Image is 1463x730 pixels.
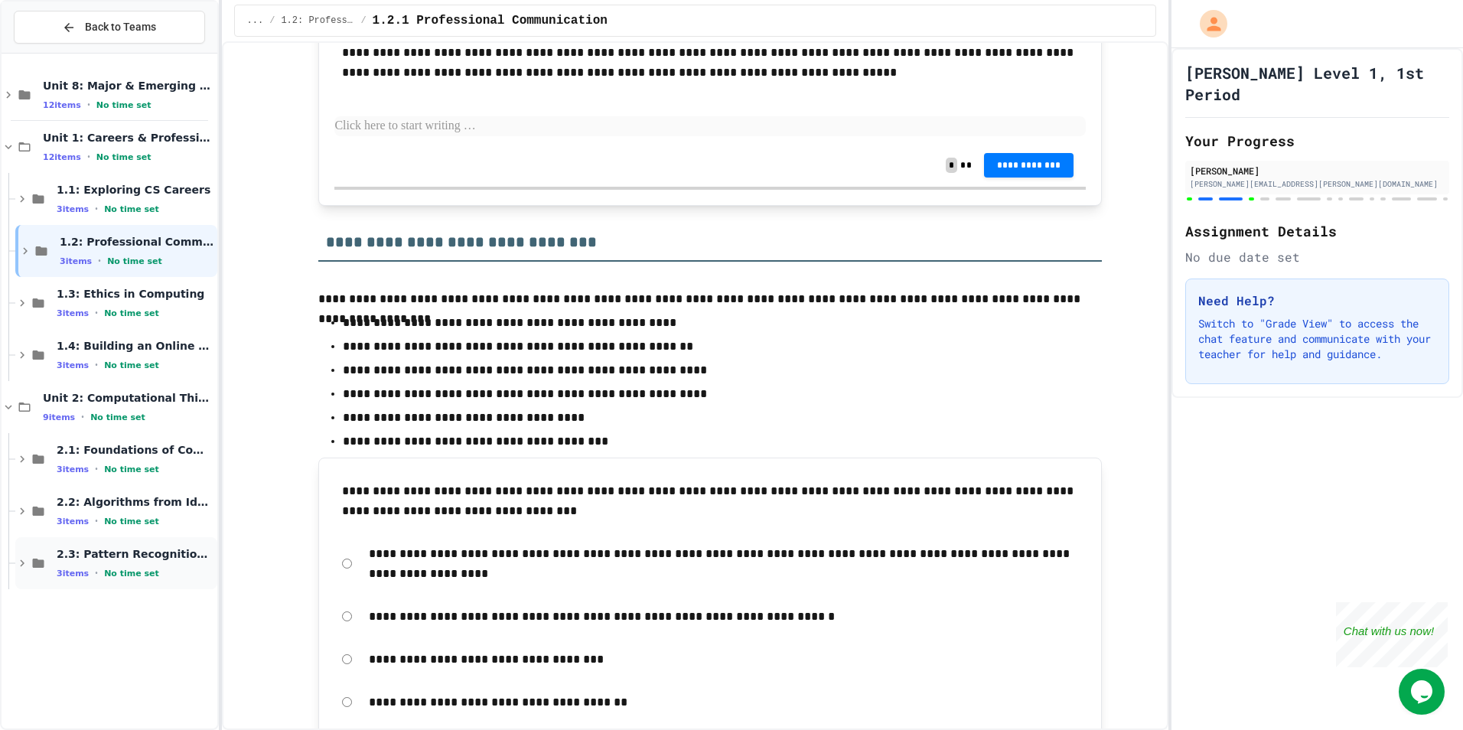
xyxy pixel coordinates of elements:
[96,152,152,162] span: No time set
[1185,248,1449,266] div: No due date set
[81,411,84,423] span: •
[57,360,89,370] span: 3 items
[57,308,89,318] span: 3 items
[104,308,159,318] span: No time set
[1190,178,1445,190] div: [PERSON_NAME][EMAIL_ADDRESS][PERSON_NAME][DOMAIN_NAME]
[95,515,98,527] span: •
[57,204,89,214] span: 3 items
[57,495,214,509] span: 2.2: Algorithms from Idea to Flowchart
[1185,130,1449,152] h2: Your Progress
[95,203,98,215] span: •
[60,256,92,266] span: 3 items
[247,15,264,27] span: ...
[57,339,214,353] span: 1.4: Building an Online Presence
[14,11,205,44] button: Back to Teams
[57,443,214,457] span: 2.1: Foundations of Computational Thinking
[1399,669,1448,715] iframe: chat widget
[87,151,90,163] span: •
[87,99,90,111] span: •
[96,100,152,110] span: No time set
[1198,292,1436,310] h3: Need Help?
[104,464,159,474] span: No time set
[57,287,214,301] span: 1.3: Ethics in Computing
[104,517,159,526] span: No time set
[95,567,98,579] span: •
[281,15,354,27] span: 1.2: Professional Communication
[57,517,89,526] span: 3 items
[57,464,89,474] span: 3 items
[1185,62,1449,105] h1: [PERSON_NAME] Level 1, 1st Period
[95,463,98,475] span: •
[95,307,98,319] span: •
[360,15,366,27] span: /
[1184,6,1231,41] div: My Account
[85,19,156,35] span: Back to Teams
[1198,316,1436,362] p: Switch to "Grade View" to access the chat feature and communicate with your teacher for help and ...
[90,412,145,422] span: No time set
[43,131,214,145] span: Unit 1: Careers & Professionalism
[269,15,275,27] span: /
[104,569,159,578] span: No time set
[57,547,214,561] span: 2.3: Pattern Recognition & Decomposition
[60,235,214,249] span: 1.2: Professional Communication
[1185,220,1449,242] h2: Assignment Details
[43,100,81,110] span: 12 items
[107,256,162,266] span: No time set
[43,152,81,162] span: 12 items
[43,79,214,93] span: Unit 8: Major & Emerging Technologies
[57,183,214,197] span: 1.1: Exploring CS Careers
[1190,164,1445,178] div: [PERSON_NAME]
[43,391,214,405] span: Unit 2: Computational Thinking & Problem-Solving
[57,569,89,578] span: 3 items
[104,360,159,370] span: No time set
[95,359,98,371] span: •
[1336,602,1448,667] iframe: chat widget
[104,204,159,214] span: No time set
[43,412,75,422] span: 9 items
[98,255,101,267] span: •
[373,11,608,30] span: 1.2.1 Professional Communication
